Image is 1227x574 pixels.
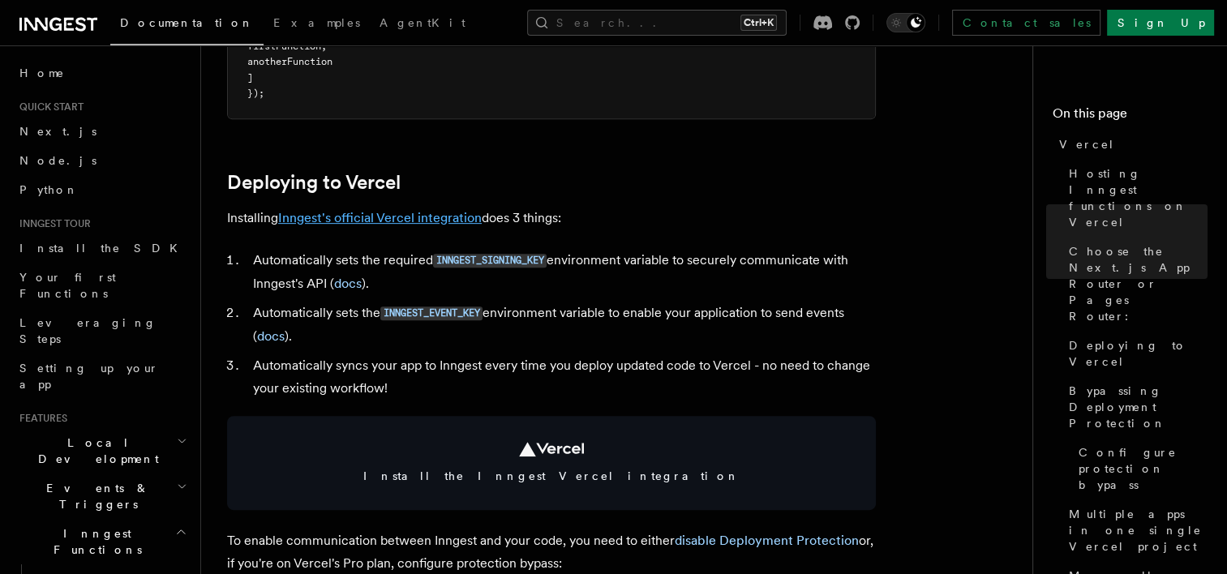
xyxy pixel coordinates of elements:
[19,362,159,391] span: Setting up your app
[273,16,360,29] span: Examples
[13,308,191,353] a: Leveraging Steps
[13,435,177,467] span: Local Development
[19,183,79,196] span: Python
[886,13,925,32] button: Toggle dark mode
[227,207,876,229] p: Installing does 3 things:
[248,302,876,348] li: Automatically sets the environment variable to enable your application to send events ( ).
[13,428,191,473] button: Local Development
[433,254,547,268] code: INNGEST_SIGNING_KEY
[13,175,191,204] a: Python
[1062,499,1208,561] a: Multiple apps in one single Vercel project
[1069,506,1208,555] span: Multiple apps in one single Vercel project
[247,468,856,484] span: Install the Inngest Vercel integration
[1053,130,1208,159] a: Vercel
[13,263,191,308] a: Your first Functions
[19,271,116,300] span: Your first Functions
[675,533,859,548] a: disable Deployment Protection
[247,56,332,67] span: anotherFunction
[110,5,264,45] a: Documentation
[227,416,876,510] a: Install the Inngest Vercel integration
[13,117,191,146] a: Next.js
[1069,243,1208,324] span: Choose the Next.js App Router or Pages Router:
[13,233,191,263] a: Install the SDK
[247,72,253,84] span: ]
[19,125,97,138] span: Next.js
[1079,444,1208,493] span: Configure protection bypass
[334,276,362,291] a: docs
[13,58,191,88] a: Home
[321,41,327,52] span: ,
[370,5,475,44] a: AgentKit
[1107,10,1214,36] a: Sign Up
[1062,376,1208,438] a: Bypassing Deployment Protection
[1062,237,1208,331] a: Choose the Next.js App Router or Pages Router:
[257,328,285,344] a: docs
[433,252,547,268] a: INNGEST_SIGNING_KEY
[278,210,482,225] a: Inngest's official Vercel integration
[19,242,187,255] span: Install the SDK
[19,316,157,345] span: Leveraging Steps
[1059,136,1115,152] span: Vercel
[13,412,67,425] span: Features
[248,354,876,400] li: Automatically syncs your app to Inngest every time you deploy updated code to Vercel - no need to...
[248,249,876,295] li: Automatically sets the required environment variable to securely communicate with Inngest's API ( ).
[247,88,264,99] span: });
[13,101,84,114] span: Quick start
[13,525,175,558] span: Inngest Functions
[380,16,465,29] span: AgentKit
[13,146,191,175] a: Node.js
[120,16,254,29] span: Documentation
[19,154,97,167] span: Node.js
[527,10,787,36] button: Search...Ctrl+K
[740,15,777,31] kbd: Ctrl+K
[247,41,321,52] span: firstFunction
[227,171,401,194] a: Deploying to Vercel
[1062,331,1208,376] a: Deploying to Vercel
[19,65,65,81] span: Home
[264,5,370,44] a: Examples
[1062,159,1208,237] a: Hosting Inngest functions on Vercel
[13,217,91,230] span: Inngest tour
[380,306,483,320] code: INNGEST_EVENT_KEY
[380,305,483,320] a: INNGEST_EVENT_KEY
[1069,337,1208,370] span: Deploying to Vercel
[1069,383,1208,431] span: Bypassing Deployment Protection
[13,353,191,399] a: Setting up your app
[13,519,191,564] button: Inngest Functions
[1072,438,1208,499] a: Configure protection bypass
[13,473,191,519] button: Events & Triggers
[952,10,1100,36] a: Contact sales
[13,480,177,512] span: Events & Triggers
[1069,165,1208,230] span: Hosting Inngest functions on Vercel
[1053,104,1208,130] h4: On this page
